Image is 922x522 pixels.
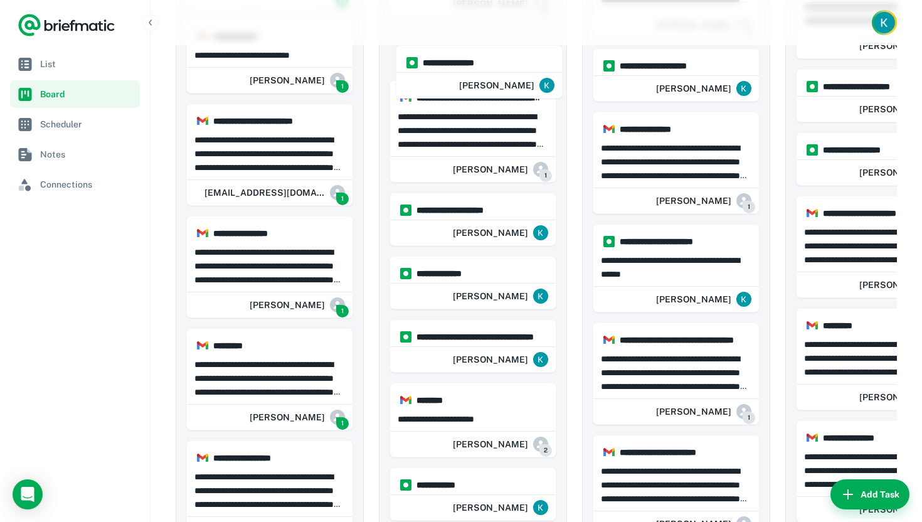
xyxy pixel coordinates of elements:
a: Connections [10,171,140,198]
div: Open Intercom Messenger [13,479,43,509]
span: Connections [40,178,135,191]
a: Notes [10,141,140,168]
span: Scheduler [40,117,135,131]
span: Notes [40,147,135,161]
a: Scheduler [10,110,140,138]
span: List [40,57,135,71]
button: Account button [872,10,897,35]
span: Board [40,87,135,101]
button: Add Task [830,479,909,509]
a: Board [10,80,140,108]
a: Logo [18,13,115,38]
img: Kristina Jackson [874,12,895,33]
a: List [10,50,140,78]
